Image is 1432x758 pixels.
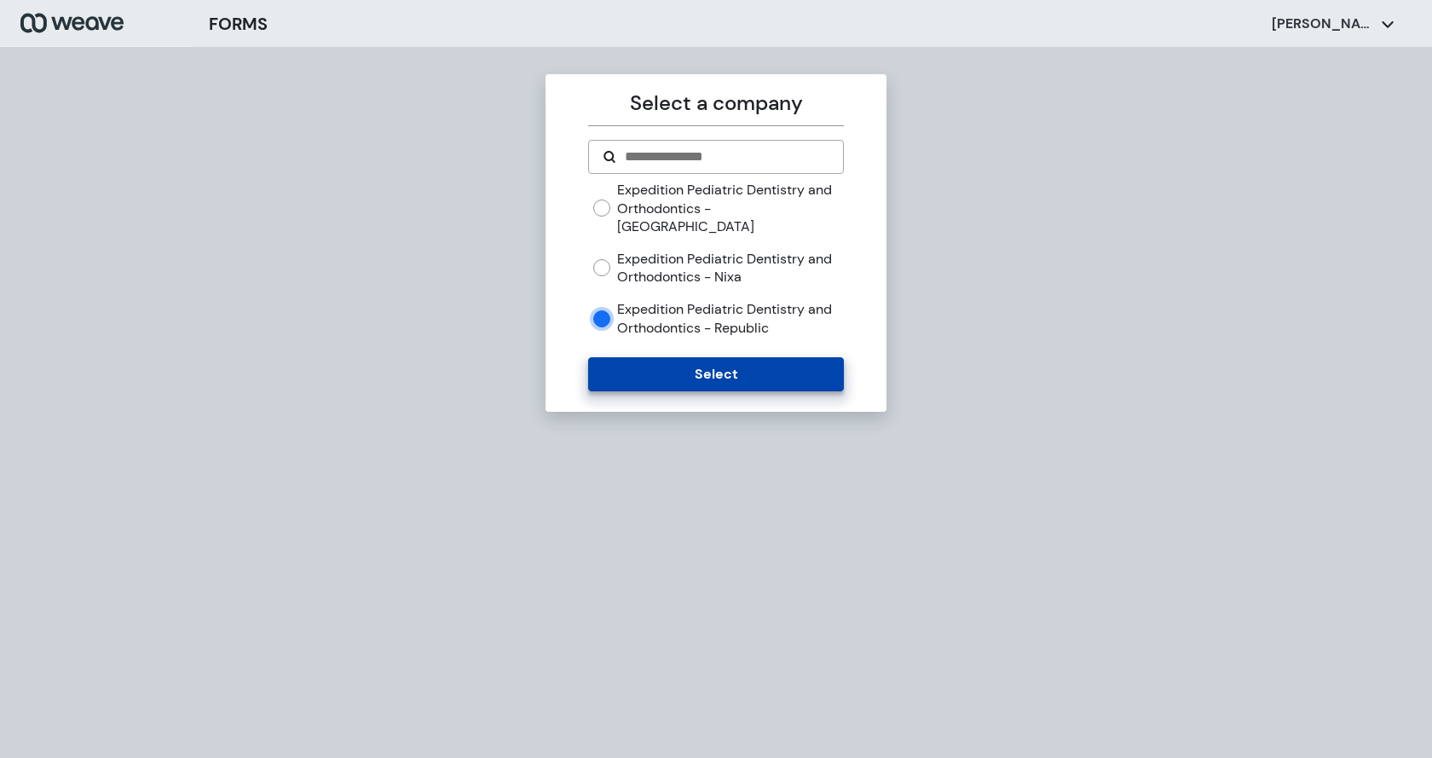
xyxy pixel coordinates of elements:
[209,11,268,37] h3: FORMS
[588,357,843,391] button: Select
[1272,14,1374,33] p: [PERSON_NAME]
[617,300,843,337] label: Expedition Pediatric Dentistry and Orthodontics - Republic
[623,147,829,167] input: Search
[617,181,843,236] label: Expedition Pediatric Dentistry and Orthodontics - [GEOGRAPHIC_DATA]
[588,88,843,119] p: Select a company
[617,250,843,286] label: Expedition Pediatric Dentistry and Orthodontics - Nixa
